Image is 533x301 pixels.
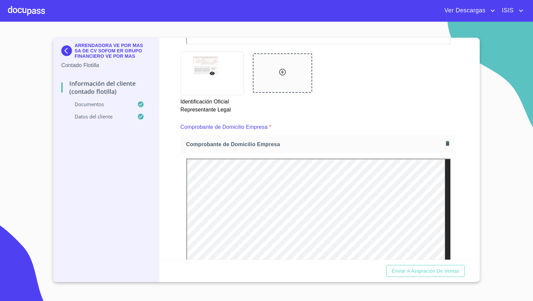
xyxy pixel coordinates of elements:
[186,141,443,148] span: Comprobante de Domicilio Empresa
[497,5,525,16] button: account of current user
[392,267,459,275] span: Enviar a Asignación de Ventas
[61,101,137,107] p: Documentos
[75,43,151,59] p: ARRENDADORA VE POR MAS SA DE CV SOFOM ER GRUPO FINANCIERO VE POR MAS
[61,43,151,61] div: ARRENDADORA VE POR MAS SA DE CV SOFOM ER GRUPO FINANCIERO VE POR MAS
[61,113,137,120] p: Datos del cliente
[61,79,151,95] p: Información del Cliente (Contado Flotilla)
[181,95,243,114] p: Identificación Oficial Representante Legal
[61,45,75,56] img: Docupass spot blue
[386,265,465,277] button: Enviar a Asignación de Ventas
[439,5,497,16] button: account of current user
[497,5,517,16] span: ISIS
[439,5,489,16] span: Ver Descargas
[181,123,268,131] p: Comprobante de Domicilio Empresa
[61,61,151,69] p: Contado Flotilla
